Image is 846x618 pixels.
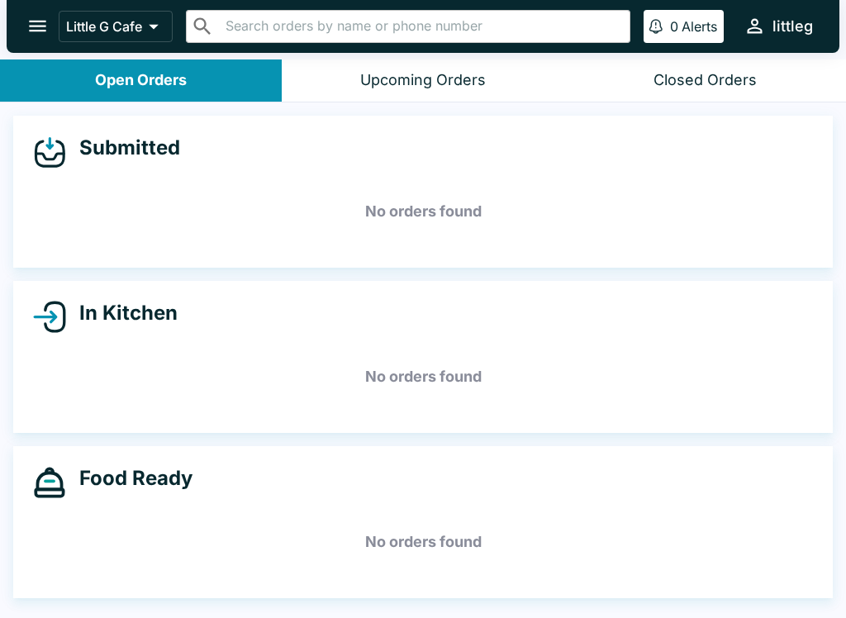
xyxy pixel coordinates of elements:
[360,71,486,90] div: Upcoming Orders
[66,18,142,35] p: Little G Cafe
[17,5,59,47] button: open drawer
[772,17,813,36] div: littleg
[737,8,820,44] button: littleg
[95,71,187,90] div: Open Orders
[66,135,180,160] h4: Submitted
[670,18,678,35] p: 0
[33,182,813,241] h5: No orders found
[66,301,178,326] h4: In Kitchen
[59,11,173,42] button: Little G Cafe
[66,466,192,491] h4: Food Ready
[682,18,717,35] p: Alerts
[33,347,813,406] h5: No orders found
[654,71,757,90] div: Closed Orders
[221,15,623,38] input: Search orders by name or phone number
[33,512,813,572] h5: No orders found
